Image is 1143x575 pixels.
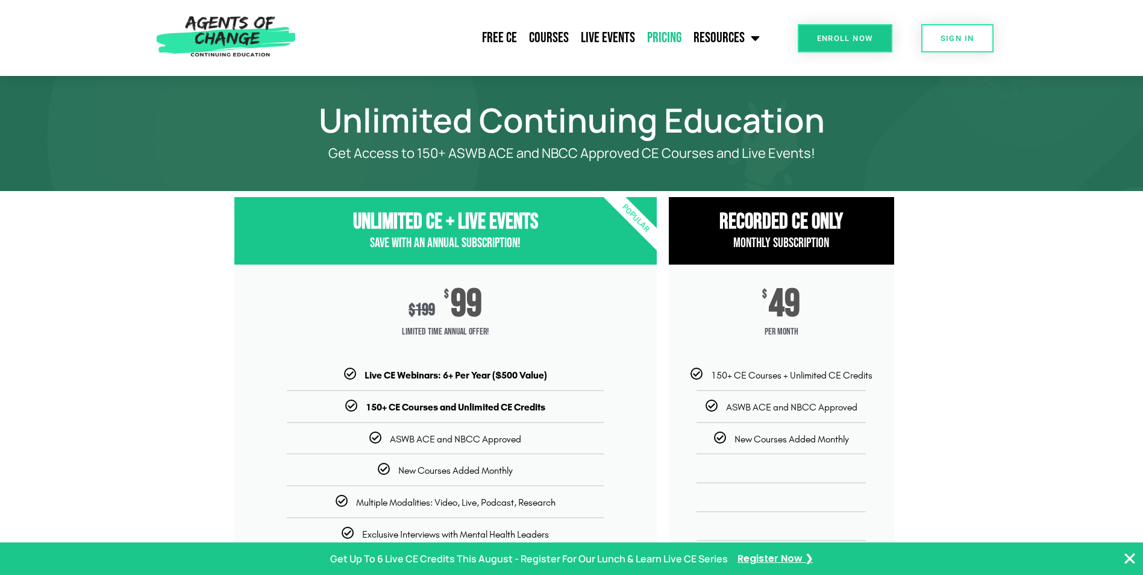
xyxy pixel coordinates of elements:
[798,24,892,52] a: Enroll Now
[398,465,513,476] span: New Courses Added Monthly
[409,300,415,320] span: $
[234,209,657,235] h3: Unlimited CE + Live Events
[669,209,894,235] h3: RECORDED CE ONly
[737,550,813,568] a: Register Now ❯
[817,34,873,42] span: Enroll Now
[921,24,994,52] a: SIGN IN
[370,235,521,251] span: Save with an Annual Subscription!
[641,23,687,53] a: Pricing
[356,497,556,508] span: Multiple Modalities: Video, Live, Podcast, Research
[941,34,974,42] span: SIGN IN
[575,23,641,53] a: Live Events
[362,529,549,540] span: Exclusive Interviews with Mental Health Leaders
[228,106,915,134] h1: Unlimited Continuing Education
[669,320,894,344] span: per month
[566,149,705,288] div: Popular
[711,369,872,381] span: 150+ CE Courses + Unlimited CE Credits
[365,369,547,381] b: Live CE Webinars: 6+ Per Year ($500 Value)
[769,289,800,320] span: 49
[726,401,857,413] span: ASWB ACE and NBCC Approved
[733,235,829,251] span: Monthly Subscription
[277,146,867,161] p: Get Access to 150+ ASWB ACE and NBCC Approved CE Courses and Live Events!
[734,433,849,445] span: New Courses Added Monthly
[476,23,523,53] a: Free CE
[1123,551,1137,566] button: Close Banner
[366,401,545,413] b: 150+ CE Courses and Unlimited CE Credits
[409,300,435,320] div: 199
[523,23,575,53] a: Courses
[234,320,657,344] span: Limited Time Annual Offer!
[302,23,766,53] nav: Menu
[330,550,728,568] p: Get Up To 6 Live CE Credits This August - Register For Our Lunch & Learn Live CE Series
[444,289,449,301] span: $
[687,23,766,53] a: Resources
[390,433,521,445] span: ASWB ACE and NBCC Approved
[762,289,767,301] span: $
[451,289,482,320] span: 99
